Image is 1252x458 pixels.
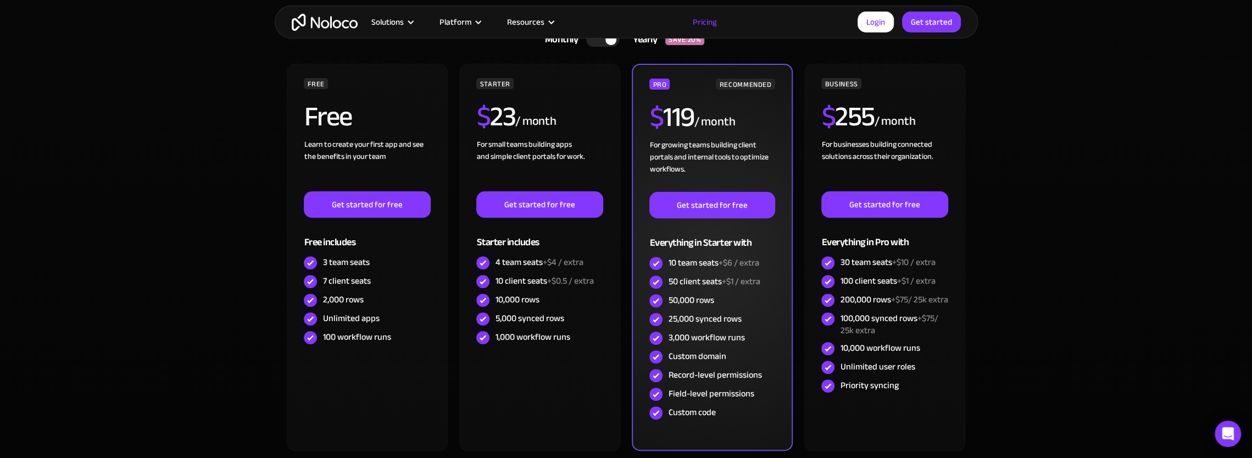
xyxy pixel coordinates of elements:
[821,78,861,89] div: BUSINESS
[371,15,404,29] div: Solutions
[304,103,352,130] h2: Free
[821,91,835,142] span: $
[531,31,587,48] div: Monthly
[668,332,744,344] div: 3,000 workflow runs
[668,388,754,400] div: Field-level permissions
[840,256,935,268] div: 30 team seats
[649,218,775,254] div: Everything in Starter with
[476,91,490,142] span: $
[840,275,935,287] div: 100 client seats
[821,139,948,191] div: For businesses building connected solutions across their organization. ‍
[304,218,430,253] div: Free includes
[515,113,557,130] div: / month
[718,255,759,271] span: +$6 / extra
[495,331,570,343] div: 1,000 workflow runs
[304,191,430,218] a: Get started for free
[493,15,566,29] div: Resources
[322,256,369,268] div: 3 team seats
[840,312,948,336] div: 100,000 synced rows
[476,139,603,191] div: For small teams building apps and simple client portals for work. ‍
[902,12,961,32] a: Get started
[668,313,741,325] div: 25,000 synced rows
[679,15,731,29] a: Pricing
[358,15,426,29] div: Solutions
[495,256,583,268] div: 4 team seats
[840,294,948,306] div: 200,000 rows
[476,191,603,218] a: Get started for free
[292,14,358,31] a: home
[649,91,663,143] span: $
[840,379,898,391] div: Priority syncing
[840,361,915,373] div: Unlimited user roles
[668,257,759,269] div: 10 team seats
[507,15,544,29] div: Resources
[668,294,714,306] div: 50,000 rows
[547,273,593,289] span: +$0.5 / extra
[716,79,775,90] div: RECOMMENDED
[304,78,328,89] div: FREE
[495,312,564,324] div: 5,000 synced rows
[649,139,775,192] div: For growing teams building client portals and internal tools to optimize workflows.
[694,113,735,131] div: / month
[874,113,915,130] div: / month
[542,254,583,271] span: +$4 / extra
[668,350,726,362] div: Custom domain
[495,275,593,287] div: 10 client seats
[840,310,938,339] span: +$75/ 25k extra
[821,103,874,130] h2: 255
[495,294,539,306] div: 10,000 rows
[439,15,471,29] div: Platform
[897,273,935,289] span: +$1 / extra
[821,218,948,253] div: Everything in Pro with
[649,192,775,218] a: Get started for free
[476,103,515,130] h2: 23
[840,342,920,354] div: 10,000 workflow runs
[891,291,948,308] span: +$75/ 25k extra
[668,369,761,381] div: Record-level permissions
[426,15,493,29] div: Platform
[668,406,715,418] div: Custom code
[304,139,430,191] div: Learn to create your first app and see the benefits in your team ‍
[619,31,665,48] div: Yearly
[649,79,670,90] div: PRO
[322,294,363,306] div: 2,000 rows
[668,275,760,288] div: 50 client seats
[322,331,391,343] div: 100 workflow runs
[858,12,894,32] a: Login
[721,273,760,290] span: +$1 / extra
[821,191,948,218] a: Get started for free
[322,312,379,324] div: Unlimited apps
[1215,421,1241,447] div: Open Intercom Messenger
[476,218,603,253] div: Starter includes
[665,34,704,45] div: SAVE 20%
[476,78,513,89] div: STARTER
[322,275,370,287] div: 7 client seats
[892,254,935,271] span: +$10 / extra
[649,103,694,131] h2: 119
